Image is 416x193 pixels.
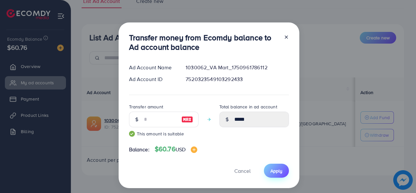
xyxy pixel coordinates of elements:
div: 1030062_VA Mart_1750961786112 [180,64,294,71]
h3: Transfer money from Ecomdy balance to Ad account balance [129,33,279,52]
div: 7520323549103292433 [180,76,294,83]
div: Ad Account Name [124,64,181,71]
label: Total balance in ad account [219,103,277,110]
span: USD [175,146,186,153]
small: This amount is suitable [129,131,199,137]
span: Cancel [234,167,251,174]
button: Apply [264,164,289,178]
img: guide [129,131,135,137]
button: Cancel [226,164,259,178]
span: Apply [270,168,282,174]
h4: $60.76 [155,145,197,153]
img: image [191,146,197,153]
img: image [181,116,193,123]
label: Transfer amount [129,103,163,110]
span: Balance: [129,146,149,153]
div: Ad Account ID [124,76,181,83]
